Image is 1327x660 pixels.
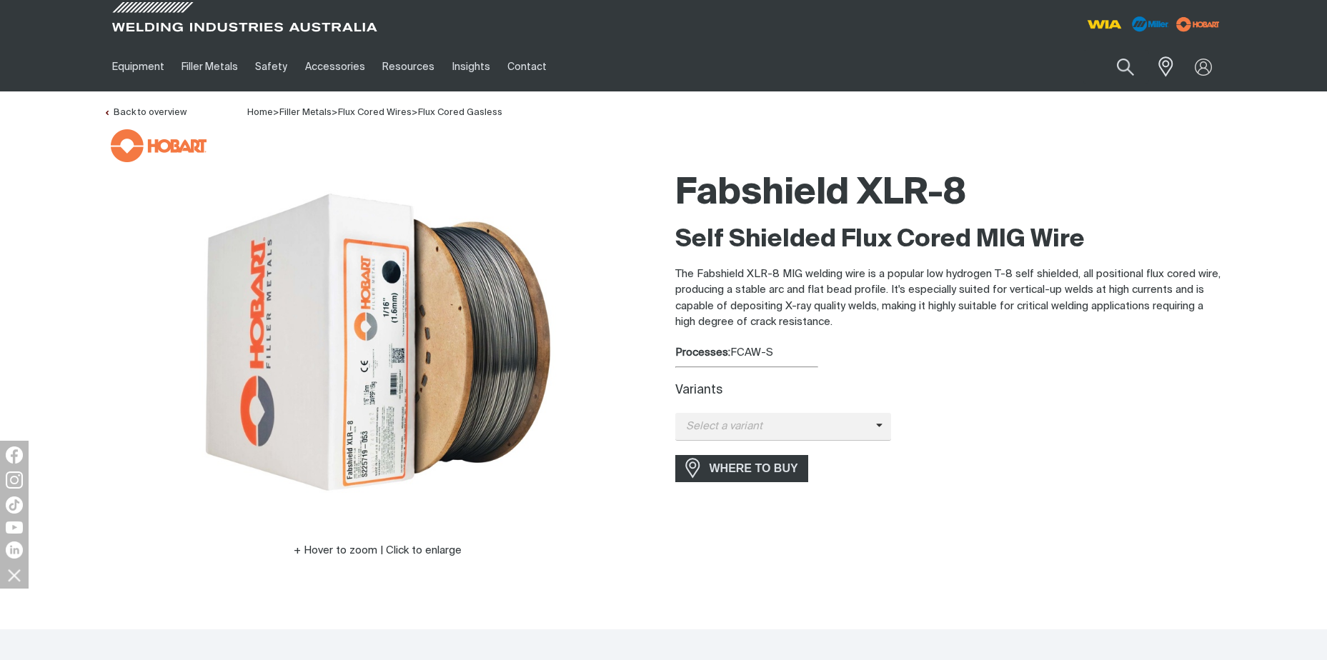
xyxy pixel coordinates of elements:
[675,224,1224,256] h2: Self Shielded Flux Cored MIG Wire
[675,455,809,481] a: WHERE TO BUY
[104,42,173,91] a: Equipment
[6,521,23,534] img: YouTube
[1101,50,1150,84] button: Search products
[104,42,944,91] nav: Main
[247,106,273,117] a: Home
[332,108,338,117] span: >
[104,108,187,117] a: Back to overview
[700,457,807,480] span: WHERE TO BUY
[6,496,23,514] img: TikTok
[6,446,23,464] img: Facebook
[675,266,1224,331] p: The Fabshield XLR-8 MIG welding wire is a popular low hydrogen T-8 self shielded, all positional ...
[675,419,876,435] span: Select a variant
[443,42,498,91] a: Insights
[111,129,207,162] img: Hobart
[247,108,273,117] span: Home
[285,542,470,559] button: Hover to zoom | Click to enlarge
[2,563,26,587] img: hide socials
[675,384,722,396] label: Variants
[273,108,279,117] span: >
[374,42,443,91] a: Resources
[247,42,296,91] a: Safety
[1172,14,1224,35] img: miller
[675,171,1224,217] h1: Fabshield XLR-8
[412,108,418,117] span: >
[338,108,412,117] a: Flux Cored Wires
[173,42,247,91] a: Filler Metals
[1083,50,1149,84] input: Product name or item number...
[499,42,555,91] a: Contact
[6,471,23,489] img: Instagram
[675,345,1224,361] div: FCAW-S
[279,108,332,117] a: Filler Metals
[297,42,374,91] a: Accessories
[418,108,502,117] a: Flux Cored Gasless
[675,347,730,358] strong: Processes:
[199,164,557,521] img: Fabshield XLR-8
[6,541,23,559] img: LinkedIn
